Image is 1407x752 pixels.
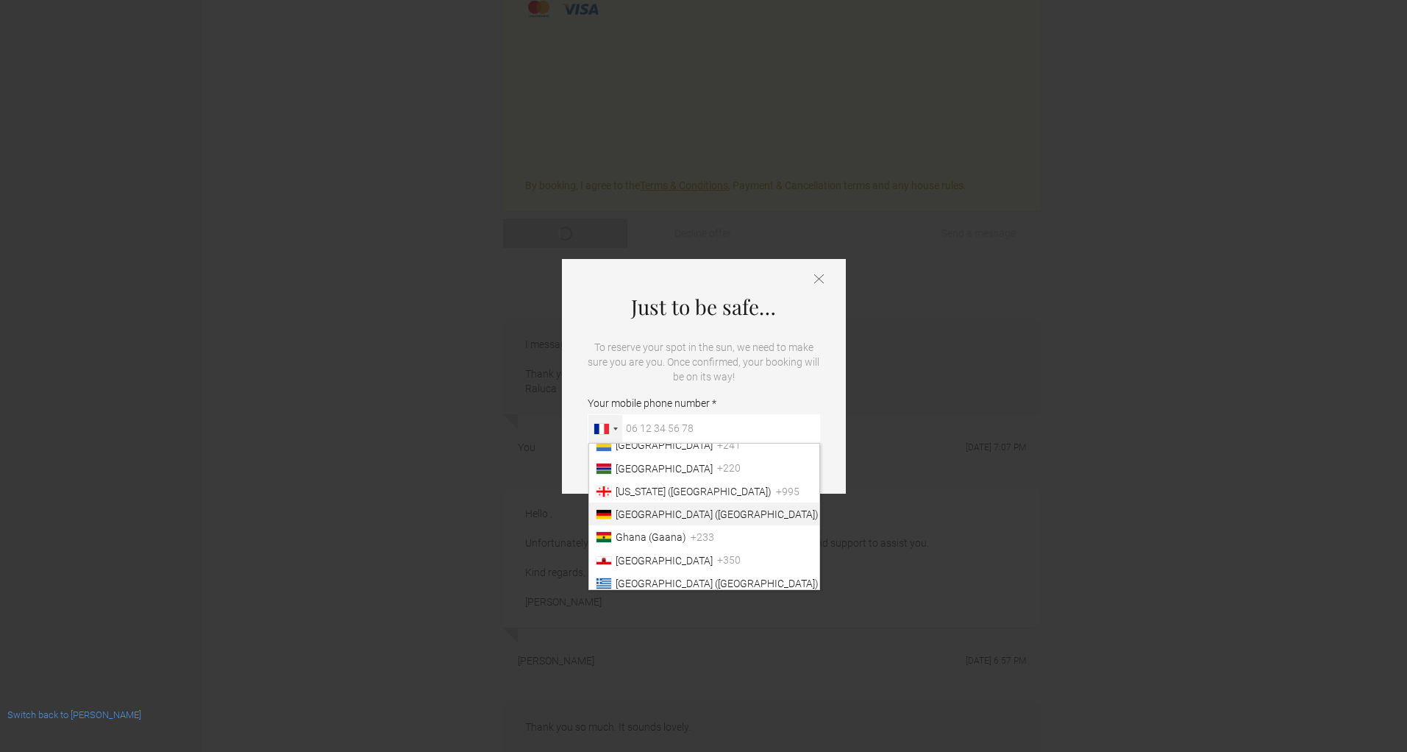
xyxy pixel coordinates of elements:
[588,414,820,444] input: Your mobile phone number [GEOGRAPHIC_DATA] ([GEOGRAPHIC_DATA])+420[GEOGRAPHIC_DATA] ([GEOGRAPHIC_...
[717,439,741,451] span: +241
[588,296,820,318] h4: Just to be safe…
[616,555,713,567] span: [GEOGRAPHIC_DATA]
[588,415,622,443] div: France: +33
[616,578,819,589] span: [GEOGRAPHIC_DATA] ([GEOGRAPHIC_DATA])
[616,531,686,543] span: Ghana (Gaana)
[7,709,141,720] a: Switch back to [PERSON_NAME]
[588,396,716,411] span: Your mobile phone number
[691,531,714,543] span: +233
[616,486,772,497] span: [US_STATE] ([GEOGRAPHIC_DATA])
[717,463,741,475] span: +220
[814,274,824,286] button: Close
[776,486,799,497] span: +995
[616,463,713,475] span: [GEOGRAPHIC_DATA]
[616,439,713,451] span: [GEOGRAPHIC_DATA]
[616,508,819,520] span: [GEOGRAPHIC_DATA] ([GEOGRAPHIC_DATA])
[717,555,741,567] span: +350
[588,340,820,384] p: To reserve your spot in the sun, we need to make sure you are you. Once confirmed, your booking w...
